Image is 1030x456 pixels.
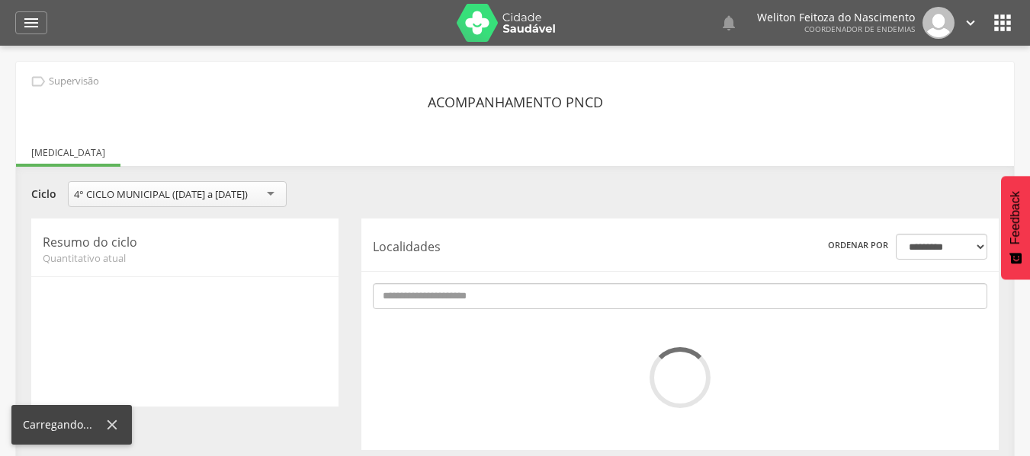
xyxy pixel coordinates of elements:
i:  [962,14,979,31]
p: Supervisão [49,75,99,88]
i:  [30,73,47,90]
p: Resumo do ciclo [43,234,327,251]
label: Ciclo [31,187,56,202]
a:  [720,7,738,39]
span: Quantitativo atual [43,251,327,265]
span: Coordenador de Endemias [804,24,915,34]
label: Ordenar por [828,239,888,251]
span: Feedback [1009,191,1022,244]
a:  [962,7,979,39]
i:  [720,14,738,32]
button: Feedback - Mostrar pesquisa [1001,176,1030,279]
div: 4° CICLO MUNICIPAL ([DATE] a [DATE]) [74,187,248,201]
header: Acompanhamento PNCD [428,88,603,116]
p: Weliton Feitoza do Nascimento [757,12,915,23]
a:  [15,11,47,34]
p: Localidades [373,238,634,256]
i:  [990,11,1015,35]
i:  [22,14,40,32]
